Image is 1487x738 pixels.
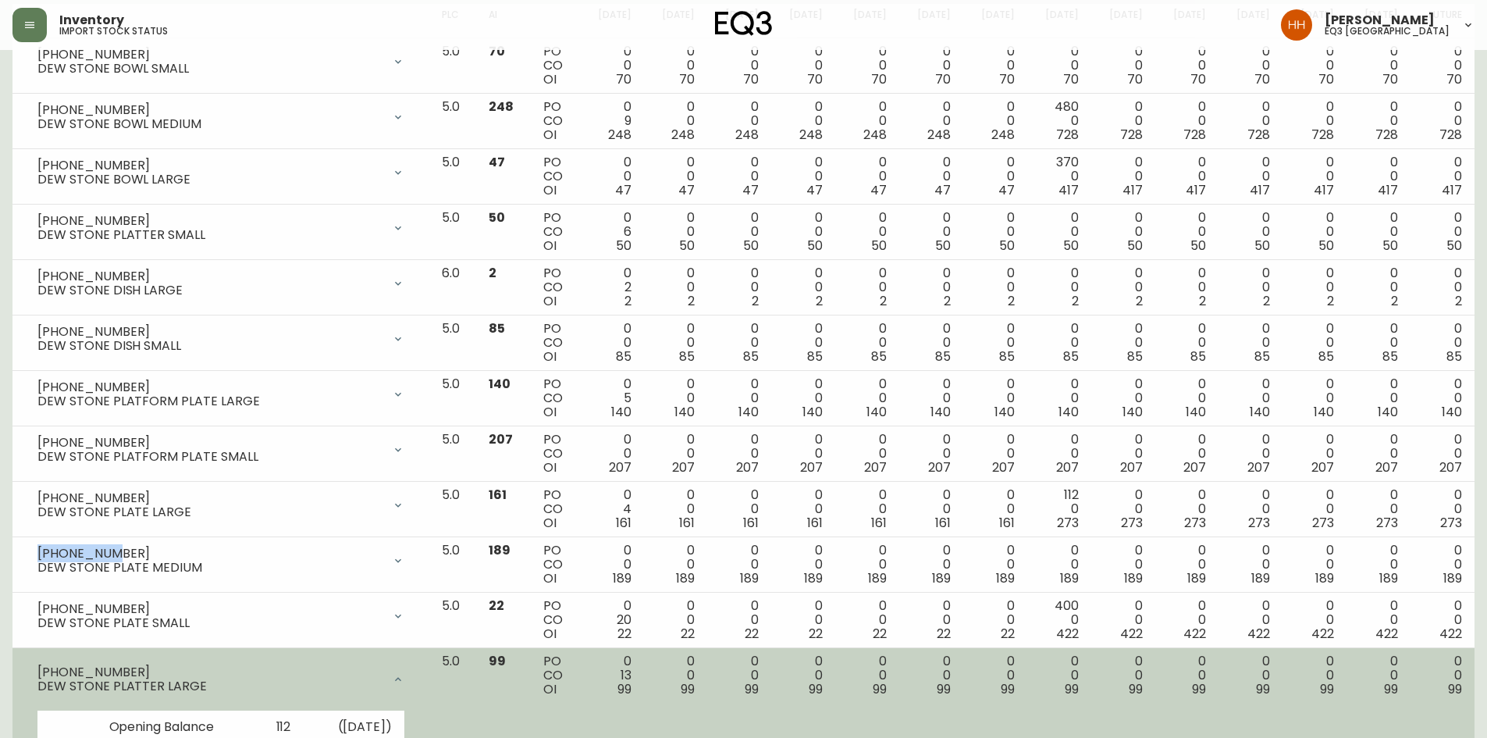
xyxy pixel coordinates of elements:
div: DEW STONE PLATFORM PLATE SMALL [37,450,382,464]
div: 0 0 [848,45,887,87]
span: 248 [991,126,1015,144]
span: 140 [1186,403,1206,421]
div: 0 0 [848,377,887,419]
span: [PERSON_NAME] [1325,14,1435,27]
div: 0 0 [1231,433,1270,475]
div: 0 0 [656,266,695,308]
span: OI [543,348,557,365]
span: 47 [615,181,631,199]
div: 0 0 [1167,45,1206,87]
div: DEW STONE PLATFORM PLATE LARGE [37,394,382,408]
div: 0 0 [656,433,695,475]
span: 50 [1190,237,1206,255]
div: 0 0 [1040,45,1079,87]
div: DEW STONE BOWL SMALL [37,62,382,76]
div: 0 0 [1104,100,1143,142]
span: 70 [1446,70,1462,88]
div: [PHONE_NUMBER] [37,547,382,561]
span: 2 [1199,292,1206,310]
div: 0 5 [592,377,631,419]
span: 85 [1127,348,1143,365]
div: DEW STONE BOWL LARGE [37,173,382,187]
div: 0 0 [1104,377,1143,419]
span: OI [543,70,557,88]
td: 6.0 [429,260,476,316]
div: DEW STONE PLATTER SMALL [37,228,382,242]
span: 207 [736,458,759,476]
span: 50 [1127,237,1143,255]
div: [PHONE_NUMBER] [37,159,382,173]
div: [PHONE_NUMBER] [37,380,382,394]
div: [PHONE_NUMBER]DEW STONE BOWL MEDIUM [25,100,417,134]
span: 2 [624,292,631,310]
span: 70 [1254,70,1270,88]
span: 50 [616,237,631,255]
div: 0 0 [592,322,631,364]
span: 47 [934,181,951,199]
div: [PHONE_NUMBER]DEW STONE BOWL LARGE [25,155,417,190]
div: 0 0 [1359,266,1398,308]
span: 248 [735,126,759,144]
div: 0 0 [1167,266,1206,308]
span: 85 [1190,348,1206,365]
div: [PHONE_NUMBER] [37,602,382,616]
span: OI [543,126,557,144]
span: 70 [1063,70,1079,88]
span: 70 [1190,70,1206,88]
div: DEW STONE PLATTER LARGE [37,679,382,693]
div: 0 0 [1295,100,1334,142]
div: 0 0 [1104,155,1143,198]
div: PO CO [543,377,567,419]
div: 0 0 [976,322,1015,364]
div: 0 0 [1040,322,1079,364]
div: 0 0 [848,100,887,142]
span: 140 [611,403,631,421]
div: [PHONE_NUMBER] [37,48,382,62]
div: 0 0 [912,100,951,142]
span: 207 [1056,458,1079,476]
span: 140 [866,403,887,421]
span: 85 [1318,348,1334,365]
div: 0 0 [912,45,951,87]
div: 0 0 [784,100,823,142]
div: 0 0 [1423,377,1462,419]
div: 0 0 [720,211,759,253]
div: 0 0 [1359,433,1398,475]
div: 0 0 [592,155,631,198]
span: 728 [1056,126,1079,144]
span: 85 [616,348,631,365]
span: 207 [864,458,887,476]
div: 0 0 [656,100,695,142]
span: 140 [1442,403,1462,421]
div: 0 0 [976,45,1015,87]
span: 50 [1382,237,1398,255]
div: [PHONE_NUMBER]DEW STONE BOWL SMALL [25,45,417,79]
div: [PHONE_NUMBER] [37,103,382,117]
div: DEW STONE PLATE LARGE [37,505,382,519]
span: 70 [1318,70,1334,88]
div: 0 0 [1295,45,1334,87]
div: 0 0 [1295,155,1334,198]
div: 0 0 [848,155,887,198]
span: 248 [799,126,823,144]
span: 728 [1247,126,1270,144]
span: 47 [678,181,695,199]
div: 0 0 [656,45,695,87]
div: 0 0 [1359,100,1398,142]
div: 0 0 [1423,45,1462,87]
td: 5.0 [429,205,476,260]
div: 0 0 [1104,433,1143,475]
div: 0 0 [1104,211,1143,253]
span: 85 [1063,348,1079,365]
div: PO CO [543,211,567,253]
span: 161 [489,486,507,504]
span: 207 [1247,458,1270,476]
div: PO CO [543,100,567,142]
div: 0 0 [1167,100,1206,142]
div: 370 0 [1040,155,1079,198]
div: 0 0 [976,433,1015,475]
div: 0 0 [1040,433,1079,475]
span: 728 [1311,126,1334,144]
div: 0 9 [592,100,631,142]
div: 0 0 [912,377,951,419]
